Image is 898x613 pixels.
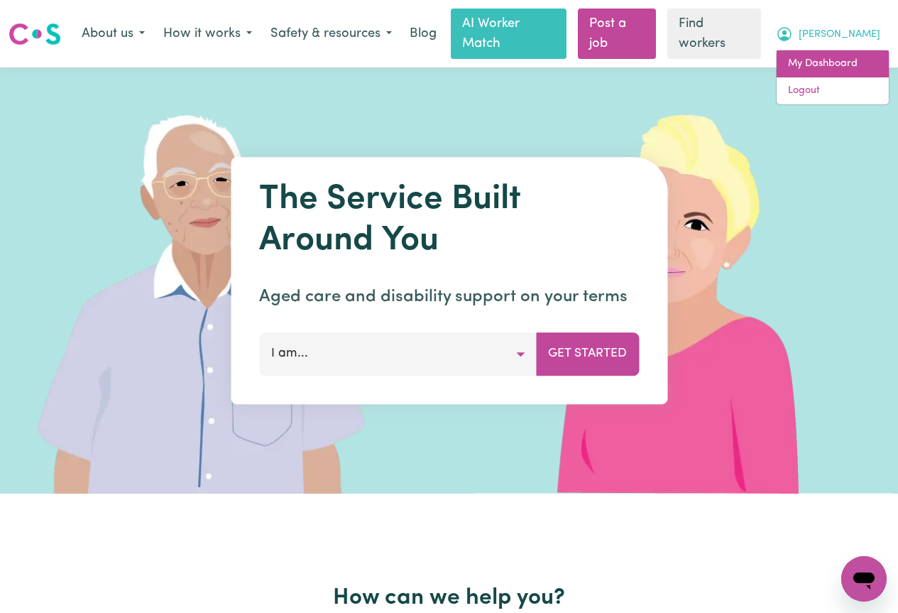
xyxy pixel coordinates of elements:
[536,333,639,376] button: Get Started
[667,9,761,59] a: Find workers
[451,9,566,59] a: AI Worker Match
[799,27,880,43] span: [PERSON_NAME]
[767,19,889,49] button: My Account
[777,77,889,104] a: Logout
[9,18,61,50] a: Careseekers logo
[72,19,154,49] button: About us
[9,21,61,47] img: Careseekers logo
[261,19,401,49] button: Safety & resources
[53,585,845,612] h2: How can we help you?
[154,19,261,49] button: How it works
[259,333,537,376] button: I am...
[841,556,887,602] iframe: Button to launch messaging window
[401,18,445,50] a: Blog
[578,9,656,59] a: Post a job
[776,50,889,104] div: My Account
[259,285,639,310] p: Aged care and disability support on your terms
[777,50,889,77] a: My Dashboard
[259,180,639,261] h1: The Service Built Around You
